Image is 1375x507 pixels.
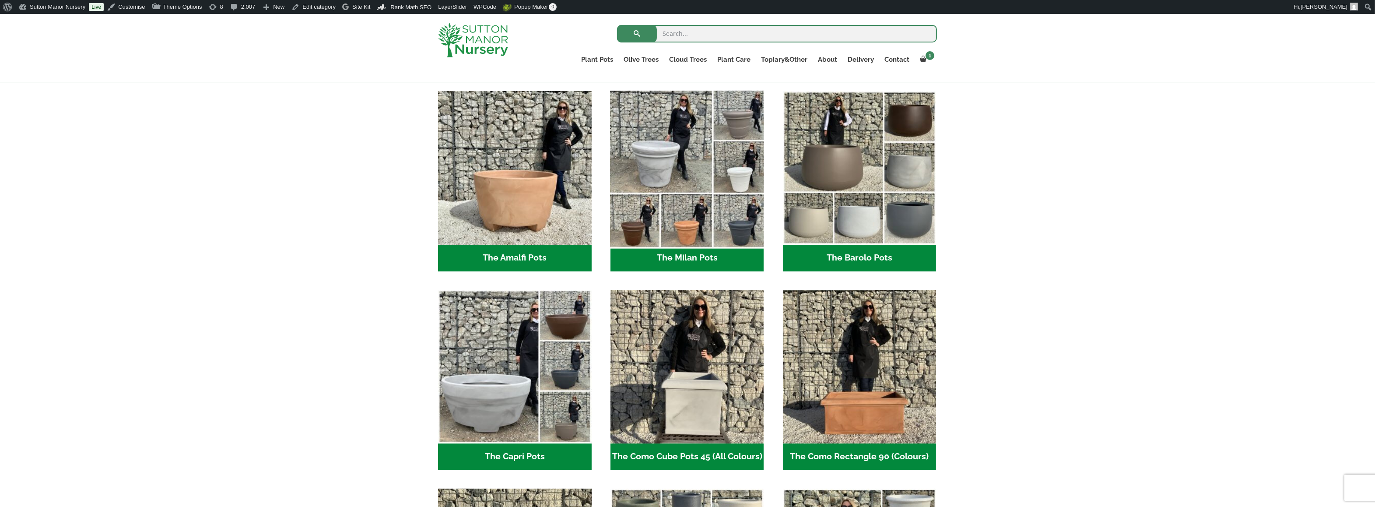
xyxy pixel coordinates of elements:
[712,53,756,66] a: Plant Care
[610,290,764,444] img: The Como Cube Pots 45 (All Colours)
[438,245,592,272] h2: The Amalfi Pots
[783,245,937,272] h2: The Barolo Pots
[783,91,937,245] img: The Barolo Pots
[607,87,768,248] img: The Milan Pots
[549,3,557,11] span: 0
[610,245,764,272] h2: The Milan Pots
[926,51,934,60] span: 1
[89,3,104,11] a: Live
[813,53,842,66] a: About
[664,53,712,66] a: Cloud Trees
[438,91,592,245] img: The Amalfi Pots
[610,91,764,271] a: Visit product category The Milan Pots
[783,444,937,471] h2: The Como Rectangle 90 (Colours)
[610,444,764,471] h2: The Como Cube Pots 45 (All Colours)
[915,53,937,66] a: 1
[618,53,664,66] a: Olive Trees
[576,53,618,66] a: Plant Pots
[610,290,764,470] a: Visit product category The Como Cube Pots 45 (All Colours)
[842,53,879,66] a: Delivery
[438,91,592,271] a: Visit product category The Amalfi Pots
[438,290,592,444] img: The Capri Pots
[1301,4,1347,10] span: [PERSON_NAME]
[438,23,508,57] img: logo
[756,53,813,66] a: Topiary&Other
[438,290,592,470] a: Visit product category The Capri Pots
[879,53,915,66] a: Contact
[783,290,937,470] a: Visit product category The Como Rectangle 90 (Colours)
[438,444,592,471] h2: The Capri Pots
[617,25,937,42] input: Search...
[783,290,937,444] img: The Como Rectangle 90 (Colours)
[783,91,937,271] a: Visit product category The Barolo Pots
[390,4,431,11] span: Rank Math SEO
[352,4,370,10] span: Site Kit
